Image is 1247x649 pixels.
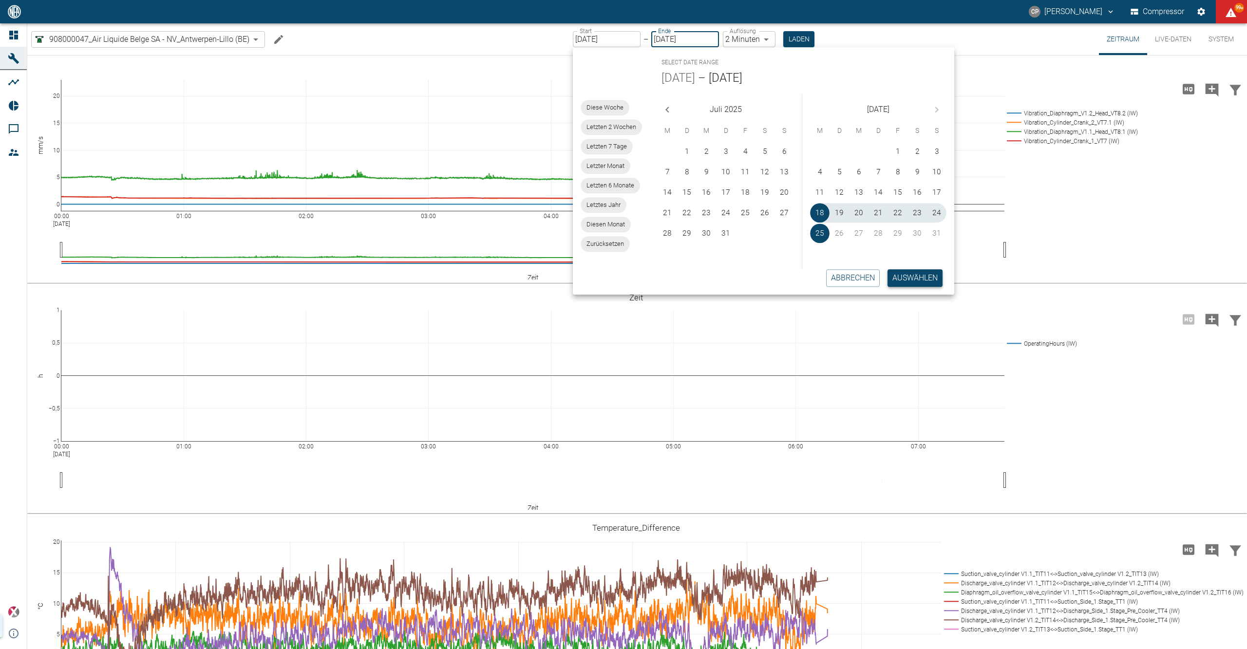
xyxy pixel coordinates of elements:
button: Auswählen [888,269,943,287]
span: Dienstag [678,121,696,141]
div: Letzten 7 Tage [581,139,633,154]
button: 21 [869,203,888,223]
button: 19 [830,203,849,223]
button: 15 [677,183,697,202]
label: Start [580,27,592,35]
button: [DATE] [661,71,695,86]
span: Letzten 2 Wochen [581,122,642,132]
button: Kommentar hinzufügen [1200,537,1224,562]
button: Daten filtern [1224,76,1247,102]
span: Letztes Jahr [581,200,626,210]
button: 2 [697,142,716,161]
button: 11 [736,162,755,182]
span: Letzten 7 Tage [581,142,633,151]
button: 1 [888,142,907,161]
span: 99+ [1234,3,1244,13]
button: 12 [830,183,849,202]
div: Letzter Monat [581,158,630,174]
button: 18 [736,183,755,202]
button: 3 [927,142,946,161]
button: 7 [658,162,677,182]
button: 4 [810,162,830,182]
button: 17 [716,183,736,202]
button: 23 [907,203,927,223]
button: 22 [677,203,697,223]
img: Xplore Logo [8,606,19,618]
span: Select date range [661,55,718,71]
button: 6 [775,142,794,161]
button: Daten filtern [1224,307,1247,332]
button: 12 [755,162,775,182]
span: Donnerstag [717,121,735,141]
label: Auflösung [730,27,756,35]
span: Hohe Auflösung nur für Zeiträume von <3 Tagen verfügbar [1177,314,1200,323]
a: 908000047_Air Liquide Belge SA - NV_Antwerpen-Lillo (BE) [34,34,249,45]
label: Ende [658,27,671,35]
button: 7 [869,162,888,182]
button: Einstellungen [1192,3,1210,20]
div: 2 Minuten [723,31,775,47]
div: Letzten 6 Monate [581,178,640,193]
button: 23 [697,203,716,223]
button: 18 [810,203,830,223]
button: 10 [927,162,946,182]
div: CP [1029,6,1040,18]
span: Montag [811,121,829,141]
button: 4 [736,142,755,161]
button: 31 [716,223,736,243]
button: 20 [849,203,869,223]
span: Juli 2025 [710,103,742,116]
span: Letzter Monat [581,161,630,171]
span: Letzten 6 Monate [581,181,640,190]
button: Live-Daten [1147,23,1199,55]
button: 13 [775,162,794,182]
span: Diesen Monat [581,220,631,229]
div: Diesen Monat [581,217,631,232]
button: 25 [736,203,755,223]
button: 30 [697,223,716,243]
button: 5 [755,142,775,161]
button: 15 [888,183,907,202]
button: 19 [755,183,775,202]
span: Zurücksetzen [581,239,630,249]
span: Mittwoch [698,121,715,141]
button: 10 [716,162,736,182]
p: – [643,34,648,45]
button: 20 [775,183,794,202]
button: Laden [783,31,814,47]
button: 29 [677,223,697,243]
span: Donnerstag [869,121,887,141]
button: 16 [907,183,927,202]
div: Zurücksetzen [581,236,630,252]
button: 26 [755,203,775,223]
button: Zeitraum [1099,23,1147,55]
span: Dienstag [831,121,848,141]
button: 24 [716,203,736,223]
input: DD.MM.YYYY [573,31,641,47]
span: Mittwoch [850,121,868,141]
span: Freitag [737,121,754,141]
button: 14 [658,183,677,202]
button: [DATE] [709,71,742,86]
button: 1 [677,142,697,161]
span: Samstag [756,121,774,141]
div: Letztes Jahr [581,197,626,213]
div: Letzten 2 Wochen [581,119,642,135]
span: [DATE] [867,103,889,116]
button: 17 [927,183,946,202]
span: Diese Woche [581,103,629,112]
button: Machine bearbeiten [269,30,288,49]
span: Montag [659,121,676,141]
button: 11 [810,183,830,202]
h5: – [695,71,709,86]
button: 5 [830,162,849,182]
button: Kommentar hinzufügen [1200,307,1224,332]
button: 13 [849,183,869,202]
button: Kommentar hinzufügen [1200,76,1224,102]
button: christoph.palm@neuman-esser.com [1027,3,1116,20]
button: 25 [810,223,830,243]
button: 9 [907,162,927,182]
button: 27 [775,203,794,223]
div: Diese Woche [581,100,629,115]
